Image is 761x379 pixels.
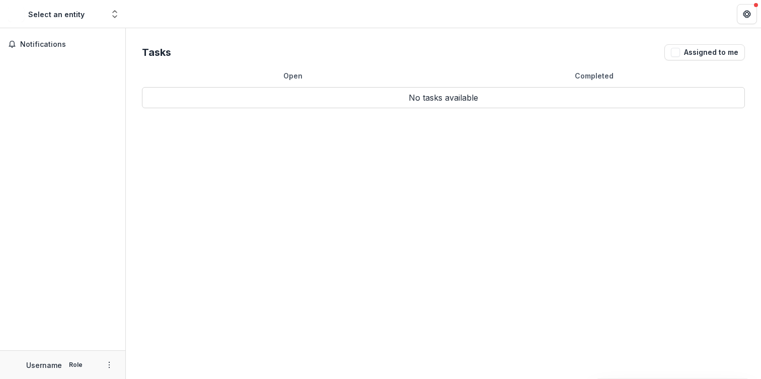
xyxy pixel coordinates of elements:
[103,359,115,371] button: More
[26,360,62,370] p: Username
[20,40,117,49] span: Notifications
[142,46,171,58] h2: Tasks
[142,68,443,83] button: Open
[28,9,85,20] div: Select an entity
[4,36,121,52] button: Notifications
[664,44,745,60] button: Assigned to me
[737,4,757,24] button: Get Help
[142,87,745,108] p: No tasks available
[108,4,122,24] button: Open entity switcher
[443,68,745,83] button: Completed
[66,360,86,369] p: Role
